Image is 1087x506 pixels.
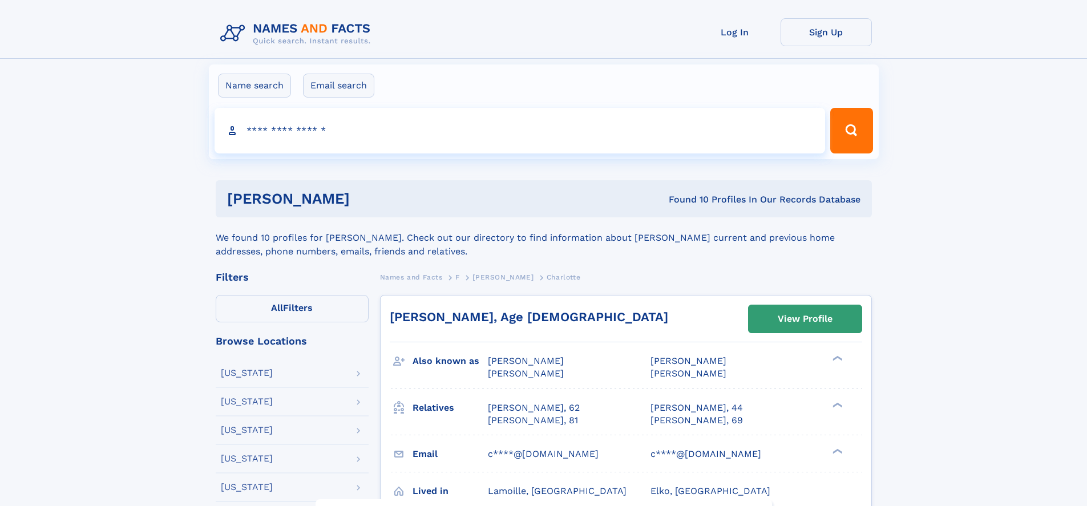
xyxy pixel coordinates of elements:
div: [US_STATE] [221,454,273,463]
a: View Profile [749,305,862,333]
a: [PERSON_NAME], 62 [488,402,580,414]
a: [PERSON_NAME], 81 [488,414,578,427]
span: [PERSON_NAME] [488,368,564,379]
label: Name search [218,74,291,98]
span: F [455,273,460,281]
h3: Relatives [413,398,488,418]
span: [PERSON_NAME] [650,368,726,379]
div: Filters [216,272,369,282]
h3: Email [413,444,488,464]
span: All [271,302,283,313]
span: [PERSON_NAME] [472,273,534,281]
div: Browse Locations [216,336,369,346]
div: ❯ [830,355,843,362]
label: Filters [216,295,369,322]
div: [US_STATE] [221,426,273,435]
span: [PERSON_NAME] [650,355,726,366]
span: Lamoille, [GEOGRAPHIC_DATA] [488,485,627,496]
span: [PERSON_NAME] [488,355,564,366]
span: Elko, [GEOGRAPHIC_DATA] [650,485,770,496]
h3: Lived in [413,481,488,501]
a: [PERSON_NAME] [472,270,534,284]
h3: Also known as [413,351,488,371]
div: ❯ [830,447,843,455]
button: Search Button [830,108,872,153]
input: search input [215,108,826,153]
div: We found 10 profiles for [PERSON_NAME]. Check out our directory to find information about [PERSON... [216,217,872,258]
img: Logo Names and Facts [216,18,380,49]
a: Names and Facts [380,270,443,284]
h1: [PERSON_NAME] [227,192,510,206]
div: [US_STATE] [221,369,273,378]
a: F [455,270,460,284]
div: ❯ [830,401,843,408]
div: [US_STATE] [221,397,273,406]
a: [PERSON_NAME], 44 [650,402,743,414]
a: [PERSON_NAME], Age [DEMOGRAPHIC_DATA] [390,310,668,324]
div: [US_STATE] [221,483,273,492]
label: Email search [303,74,374,98]
div: Found 10 Profiles In Our Records Database [509,193,860,206]
a: Log In [689,18,781,46]
a: Sign Up [781,18,872,46]
span: Charlotte [547,273,580,281]
a: [PERSON_NAME], 69 [650,414,743,427]
div: View Profile [778,306,833,332]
